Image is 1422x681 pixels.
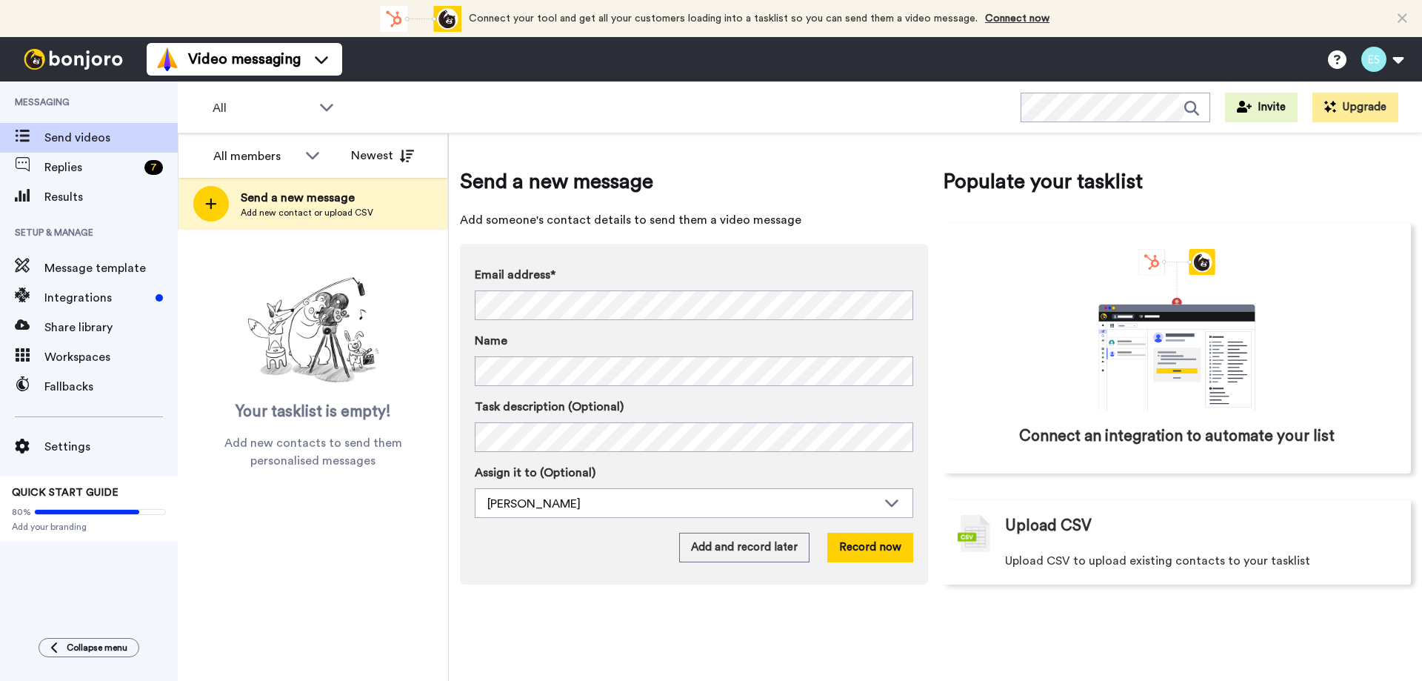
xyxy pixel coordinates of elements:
[679,533,810,562] button: Add and record later
[12,506,31,518] span: 80%
[67,642,127,654] span: Collapse menu
[44,129,178,147] span: Send videos
[380,6,461,32] div: animation
[213,147,298,165] div: All members
[44,289,150,307] span: Integrations
[200,434,426,470] span: Add new contacts to send them personalised messages
[340,141,425,170] button: Newest
[18,49,129,70] img: bj-logo-header-white.svg
[12,488,118,498] span: QUICK START GUIDE
[943,167,1411,196] span: Populate your tasklist
[188,49,301,70] span: Video messaging
[241,189,373,207] span: Send a new message
[144,160,163,175] div: 7
[1225,93,1298,122] button: Invite
[239,271,387,390] img: ready-set-action.png
[487,495,877,513] div: [PERSON_NAME]
[985,13,1049,24] a: Connect now
[1312,93,1398,122] button: Upgrade
[44,188,178,206] span: Results
[1019,425,1335,448] span: Connect an integration to automate your list
[1005,552,1310,570] span: Upload CSV to upload existing contacts to your tasklist
[460,211,928,229] span: Add someone's contact details to send them a video message
[44,259,178,277] span: Message template
[1005,515,1092,537] span: Upload CSV
[156,47,179,71] img: vm-color.svg
[39,638,139,657] button: Collapse menu
[44,319,178,336] span: Share library
[1066,249,1288,411] div: animation
[827,533,913,562] button: Record now
[475,464,913,482] label: Assign it to (Optional)
[236,401,391,423] span: Your tasklist is empty!
[213,99,312,117] span: All
[460,167,928,196] span: Send a new message
[12,521,166,533] span: Add your branding
[241,207,373,219] span: Add new contact or upload CSV
[44,438,178,456] span: Settings
[475,266,913,284] label: Email address*
[475,398,913,416] label: Task description (Optional)
[958,515,990,552] img: csv-grey.png
[469,13,978,24] span: Connect your tool and get all your customers loading into a tasklist so you can send them a video...
[44,378,178,396] span: Fallbacks
[44,159,138,176] span: Replies
[475,332,507,350] span: Name
[44,348,178,366] span: Workspaces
